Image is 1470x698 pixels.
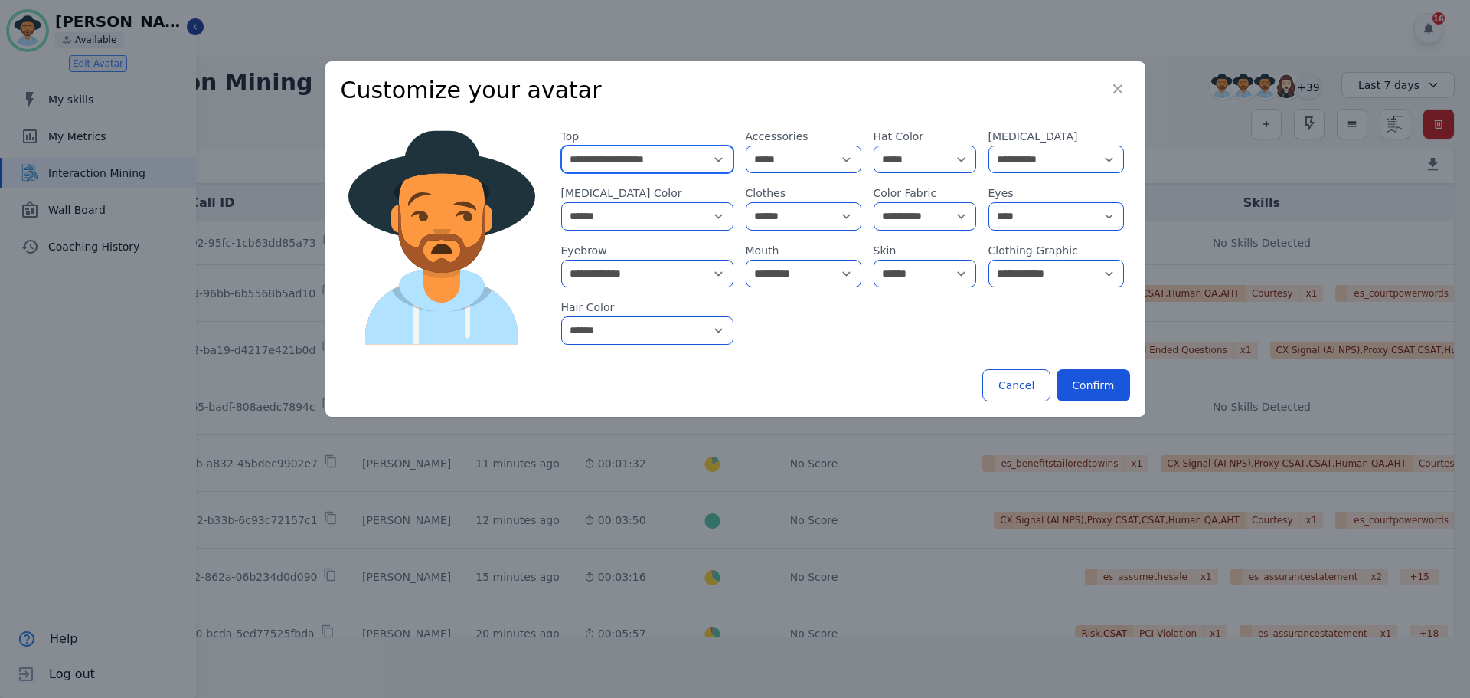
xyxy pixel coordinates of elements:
span: Eyebrow [561,243,733,258]
button: Cancel [982,369,1050,401]
span: [MEDICAL_DATA] [988,129,1124,144]
span: Accessories [746,129,861,144]
span: Top [561,129,733,144]
span: Skin [874,243,976,258]
h2: Customize your avatar [341,77,1130,104]
span: [MEDICAL_DATA] Color [561,185,733,201]
span: Eyes [988,185,1124,201]
span: Color Fabric [874,185,976,201]
span: Clothes [746,185,861,201]
span: Mouth [746,243,861,258]
span: Clothing Graphic [988,243,1124,258]
span: Hair Color [561,300,733,315]
span: Hat Color [874,129,976,144]
button: Confirm [1057,369,1129,401]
